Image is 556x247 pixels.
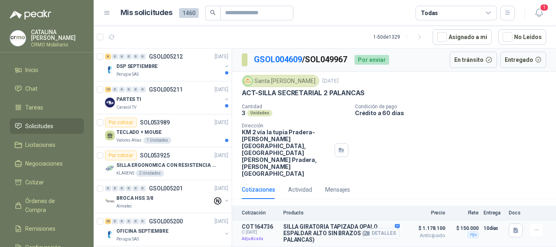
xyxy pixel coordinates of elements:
p: Crédito a 60 días [355,109,553,116]
button: 1 [532,6,546,20]
a: Por cotizarSOL053989[DATE] TECLADO + MOUSEValores Atlas1 Unidades [94,114,232,147]
p: SILLA GIRATORIA TAPIZADA OPALO ESPALDAR ALTO SIN BRAZOS (2 PALANCAS) [283,223,400,243]
div: 0 [112,186,118,191]
p: Cantidad [242,104,348,109]
a: 20 0 0 0 0 0 GSOL005200[DATE] Company LogoOFICINA SEPTIEMBREPerugia SAS [105,216,230,243]
div: 2 Unidades [136,170,164,177]
span: $ 1.178.100 [405,223,445,233]
div: Por cotizar [105,118,137,127]
span: Órdenes de Compra [25,197,76,214]
p: [DATE] [215,218,228,225]
p: Precio [405,210,445,216]
a: Remisiones [10,221,84,236]
div: Unidades [247,110,272,116]
a: Chat [10,81,84,96]
p: Entrega [484,210,504,216]
p: / SOL049967 [254,53,348,66]
p: COT164736 [242,223,278,230]
div: 0 [133,186,139,191]
p: [DATE] [215,119,228,127]
button: No Leídos [498,29,546,45]
a: Por cotizarSOL053925[DATE] Company LogoSILLA ERGONOMICA CON RESISTENCIA A 150KGKLARENS2 Unidades [94,147,232,180]
img: Logo peakr [10,10,51,20]
img: Company Logo [105,98,115,107]
a: GSOL004609 [254,55,302,64]
p: Almatec [116,203,132,210]
p: Flete [450,210,479,216]
a: 6 0 0 0 0 0 GSOL005212[DATE] Company LogoDSP SEPTIEMBREPerugia SAS [105,52,230,78]
p: Caracol TV [116,104,136,111]
div: 0 [119,186,125,191]
img: Company Logo [243,77,252,85]
p: Perugia SAS [116,71,139,78]
p: 3 [242,109,245,116]
button: En tránsito [450,52,497,68]
button: Asignado a mi [433,29,492,45]
p: Cotización [242,210,278,216]
p: CRMO Mobiliario [31,42,84,47]
p: GSOL005211 [149,87,183,92]
img: Company Logo [10,31,26,46]
span: Chat [25,84,37,93]
p: [DATE] [215,86,228,94]
p: Dirección [242,123,331,129]
p: SOL053989 [140,120,170,125]
div: 0 [126,54,132,59]
div: 0 [105,186,111,191]
p: BROCA HSS 3/8 [116,195,153,202]
p: OFICINA SEPTIEMBRE [116,227,169,235]
div: Cotizaciones [242,185,275,194]
img: Company Logo [105,164,115,173]
a: Cotizar [10,175,84,190]
div: 0 [119,87,125,92]
div: Mensajes [325,185,350,194]
div: 0 [140,54,146,59]
a: 10 0 0 0 0 0 GSOL005211[DATE] Company LogoPARTES TICaracol TV [105,85,230,111]
span: 1 [540,4,549,11]
p: [DATE] [215,53,228,61]
div: Por cotizar [105,151,137,160]
a: Solicitudes [10,118,84,134]
div: 1 - 50 de 1329 [373,31,426,44]
a: Negociaciones [10,156,84,171]
img: Company Logo [105,230,115,239]
p: [DATE] [215,185,228,192]
p: Adjudicada [242,235,278,243]
a: Tareas [10,100,84,115]
p: CATALINA [PERSON_NAME] [31,29,84,41]
div: 20 [105,219,111,224]
p: [DATE] [215,152,228,160]
h1: Mis solicitudes [120,7,173,19]
div: 0 [112,87,118,92]
p: [DATE] [322,77,339,85]
img: Company Logo [105,65,115,74]
div: 1 Unidades [143,137,171,144]
p: GSOL005200 [149,219,183,224]
p: Docs [509,210,525,216]
p: PARTES TI [116,96,141,103]
div: 0 [112,219,118,224]
div: 6 [105,54,111,59]
button: Entregado [500,52,547,68]
p: SOL053925 [140,153,170,158]
a: Órdenes de Compra [10,193,84,218]
div: 0 [133,219,139,224]
p: DSP SEPTIEMBRE [116,63,158,70]
a: Licitaciones [10,137,84,153]
p: GSOL005212 [149,54,183,59]
div: Todas [421,9,438,17]
p: $ 150.000 [450,223,479,233]
div: Santa [PERSON_NAME] [242,75,319,87]
p: Producto [283,210,400,216]
span: Licitaciones [25,140,55,149]
span: Tareas [25,103,43,112]
span: Remisiones [25,224,55,233]
p: GSOL005201 [149,186,183,191]
span: Anticipado [405,233,445,238]
div: 10 [105,87,111,92]
span: C: [DATE] [242,230,278,235]
a: Inicio [10,62,84,78]
p: Perugia SAS [116,236,139,243]
span: Inicio [25,66,38,74]
div: 0 [140,87,146,92]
